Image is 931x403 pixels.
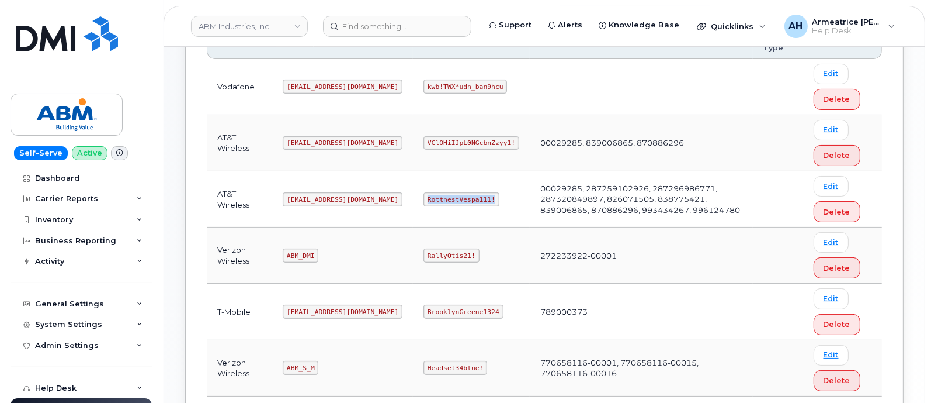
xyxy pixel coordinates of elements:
span: Delete [824,94,850,105]
td: T-Mobile [207,284,272,340]
td: Vodafone [207,59,272,115]
span: Help Desk [812,26,883,36]
span: Alerts [558,19,582,31]
td: Verizon Wireless [207,340,272,397]
a: Support [481,13,540,37]
td: 272233922-00001 [530,228,753,284]
a: Edit [814,232,849,253]
div: Armeatrice Hargro [776,15,903,38]
code: RottnestVespa111! [423,192,499,206]
code: [EMAIL_ADDRESS][DOMAIN_NAME] [283,192,402,206]
button: Delete [814,257,860,278]
a: Knowledge Base [590,13,687,37]
a: ABM Industries, Inc. [191,16,308,37]
span: Knowledge Base [609,19,679,31]
span: Support [499,19,531,31]
a: Edit [814,120,849,140]
span: Quicklinks [711,22,753,31]
code: ABM_DMI [283,249,318,263]
td: 770658116-00001, 770658116-00015, 770658116-00016 [530,340,753,397]
a: Edit [814,176,849,197]
code: [EMAIL_ADDRESS][DOMAIN_NAME] [283,80,402,94]
input: Find something... [323,16,471,37]
span: Delete [824,319,850,330]
span: Armeatrice [PERSON_NAME] [812,17,883,26]
button: Delete [814,314,860,335]
button: Delete [814,145,860,166]
button: Delete [814,370,860,391]
code: [EMAIL_ADDRESS][DOMAIN_NAME] [283,305,402,319]
span: Delete [824,263,850,274]
span: Delete [824,375,850,386]
code: Headset34blue! [423,361,487,375]
a: Edit [814,345,849,366]
button: Delete [814,89,860,110]
a: Edit [814,288,849,309]
code: [EMAIL_ADDRESS][DOMAIN_NAME] [283,136,402,150]
td: AT&T Wireless [207,115,272,171]
code: RallyOtis21! [423,249,479,263]
a: Alerts [540,13,590,37]
code: VClOHiIJpL0NGcbnZzyy1! [423,136,519,150]
td: 789000373 [530,284,753,340]
td: 00029285, 839006865, 870886296 [530,115,753,171]
span: AH [789,19,803,33]
span: Delete [824,206,850,218]
a: Edit [814,64,849,84]
button: Delete [814,201,860,222]
td: Verizon Wireless [207,228,272,284]
code: BrooklynGreene1324 [423,305,503,319]
span: Delete [824,150,850,161]
code: ABM_S_M [283,361,318,375]
td: 00029285, 287259102926, 287296986771, 287320849897, 826071505, 838775421, 839006865, 870886296, 9... [530,171,753,228]
div: Quicklinks [689,15,774,38]
td: AT&T Wireless [207,171,272,228]
code: kwb!TWX*udn_ban9hcu [423,80,507,94]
